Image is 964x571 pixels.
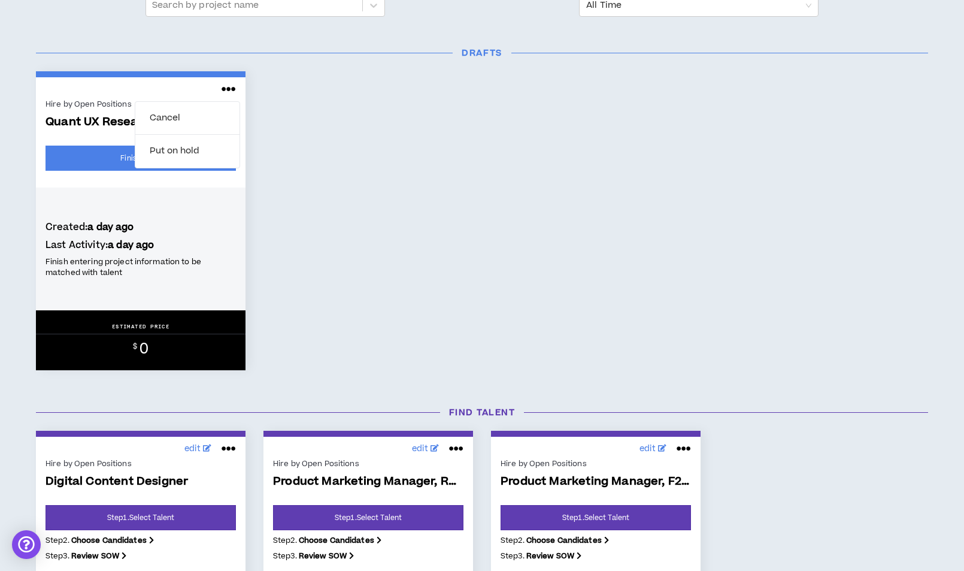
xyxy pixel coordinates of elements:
[273,535,463,546] p: Step 2 .
[140,339,148,359] span: 0
[46,535,236,546] p: Step 2 .
[181,440,214,458] a: edit
[639,443,656,455] span: edit
[273,458,463,469] div: Hire by Open Positions
[501,475,691,489] span: Product Marketing Manager, F2P - [GEOGRAPHIC_DATA] Prefe...
[46,99,236,110] div: Hire by Open Positions
[133,342,137,352] sup: $
[299,535,374,546] b: Choose Candidates
[273,505,463,530] a: Step1.Select Talent
[184,443,201,455] span: edit
[526,535,602,546] b: Choose Candidates
[135,107,240,129] button: Cancel
[108,238,154,252] b: a day ago
[135,140,240,162] button: Put on hold
[501,551,691,561] p: Step 3 .
[636,440,669,458] a: edit
[46,220,236,234] h4: Created:
[46,505,236,530] a: Step1.Select Talent
[71,551,119,561] b: Review SOW
[46,238,236,252] h4: Last Activity:
[46,116,236,129] span: Quant UX Researcher
[46,146,236,171] a: Finish Draft
[12,530,41,559] div: Open Intercom Messenger
[409,440,442,458] a: edit
[87,220,134,234] b: a day ago
[46,475,236,489] span: Digital Content Designer
[526,551,574,561] b: Review SOW
[46,256,227,278] p: Finish entering project information to be matched with talent
[112,323,170,330] p: ESTIMATED PRICE
[46,551,236,561] p: Step 3 .
[273,551,463,561] p: Step 3 .
[299,551,347,561] b: Review SOW
[71,535,147,546] b: Choose Candidates
[273,475,463,489] span: Product Marketing Manager, RMG - [GEOGRAPHIC_DATA] Pref...
[27,47,937,59] h3: Drafts
[501,505,691,530] a: Step1.Select Talent
[46,458,236,469] div: Hire by Open Positions
[501,458,691,469] div: Hire by Open Positions
[412,443,428,455] span: edit
[27,406,937,419] h3: Find Talent
[501,535,691,546] p: Step 2 .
